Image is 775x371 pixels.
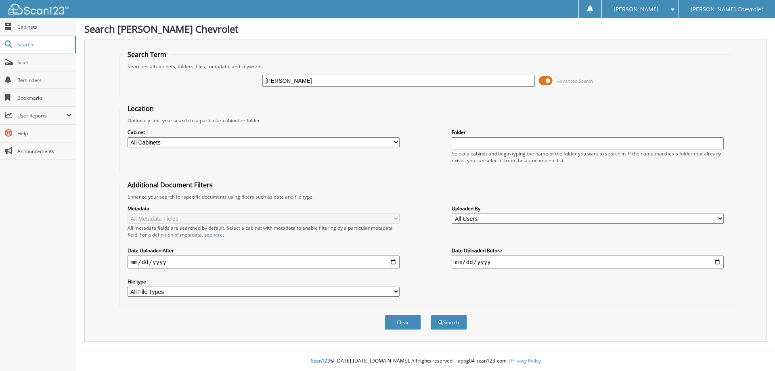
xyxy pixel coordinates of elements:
input: start [128,256,400,268]
legend: Additional Document Filters [124,180,217,189]
label: File type [128,278,400,285]
img: scan123-logo-white.svg [8,4,69,15]
div: Select a cabinet and begin typing the name of the folder you want to search in. If the name match... [452,150,724,164]
span: Scan123 [311,357,330,364]
label: Metadata [128,205,400,212]
label: Cabinet [128,129,400,136]
legend: Search Term [124,50,170,59]
span: Reminders [17,77,72,84]
legend: Location [124,104,158,113]
span: Scan [17,59,72,66]
label: Date Uploaded After [128,247,400,254]
div: Optionally limit your search to a particular cabinet or folder [124,117,728,124]
div: Searches all cabinets, folders, files, metadata, and keywords [124,63,728,70]
label: Folder [452,129,724,136]
iframe: Chat Widget [735,332,775,371]
span: Advanced Search [557,78,593,84]
button: Clear [385,315,421,330]
span: Bookmarks [17,94,72,101]
label: Uploaded By [452,205,724,212]
a: here [212,231,223,238]
div: Enhance your search for specific documents using filters such as date and file type. [124,193,728,200]
span: Help [17,130,72,137]
a: Privacy Policy [511,357,541,364]
span: Search [17,41,71,48]
h1: Search [PERSON_NAME] Chevrolet [84,22,767,36]
label: Date Uploaded Before [452,247,724,254]
div: © [DATE]-[DATE] [DOMAIN_NAME]. All rights reserved | appg04-scan123-com | [76,351,775,371]
span: User Reports [17,112,66,119]
span: Cabinets [17,23,72,30]
span: [PERSON_NAME] [614,7,659,12]
div: All metadata fields are searched by default. Select a cabinet with metadata to enable filtering b... [128,224,400,238]
span: Announcements [17,148,72,155]
input: end [452,256,724,268]
button: Search [431,315,467,330]
span: [PERSON_NAME] Chevrolet [691,7,763,12]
